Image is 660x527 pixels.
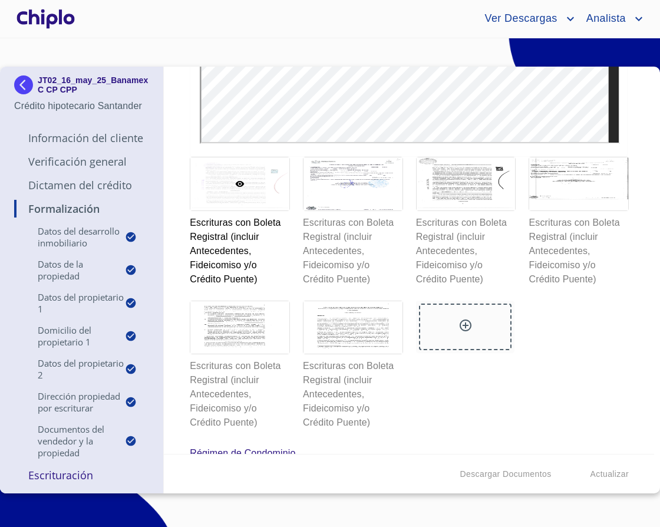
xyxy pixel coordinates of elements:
[14,225,125,249] p: Datos del Desarrollo Inmobiliario
[416,211,515,286] p: Escrituras con Boleta Registral (incluir Antecedentes, Fideicomiso y/o Crédito Puente)
[14,178,149,192] p: Dictamen del Crédito
[303,301,402,354] img: Escrituras con Boleta Registral (incluir Antecedentes, Fideicomiso y/o Crédito Puente)
[590,467,629,482] span: Actualizar
[14,258,125,282] p: Datos de la propiedad
[14,99,149,113] p: Crédito hipotecario Santander
[586,463,633,485] button: Actualizar
[529,157,628,210] img: Escrituras con Boleta Registral (incluir Antecedentes, Fideicomiso y/o Crédito Puente)
[577,9,646,28] button: account of current user
[303,211,402,286] p: Escrituras con Boleta Registral (incluir Antecedentes, Fideicomiso y/o Crédito Puente)
[14,357,125,381] p: Datos del propietario 2
[14,202,149,216] p: Formalización
[417,157,516,210] img: Escrituras con Boleta Registral (incluir Antecedentes, Fideicomiso y/o Crédito Puente)
[14,468,149,482] p: Escrituración
[14,291,125,315] p: Datos del propietario 1
[577,9,632,28] span: Analista
[460,467,551,482] span: Descargar Documentos
[14,154,149,169] p: Verificación General
[476,9,563,28] span: Ver Descargas
[14,75,149,99] div: JT02_16_may_25_Banamex C CP CPP
[14,324,125,348] p: Domicilio del Propietario 1
[303,157,402,210] img: Escrituras con Boleta Registral (incluir Antecedentes, Fideicomiso y/o Crédito Puente)
[190,446,295,460] p: Régimen de Condominio
[476,9,577,28] button: account of current user
[14,131,149,145] p: Información del Cliente
[190,211,289,286] p: Escrituras con Boleta Registral (incluir Antecedentes, Fideicomiso y/o Crédito Puente)
[190,354,289,430] p: Escrituras con Boleta Registral (incluir Antecedentes, Fideicomiso y/o Crédito Puente)
[14,390,125,414] p: Dirección Propiedad por Escriturar
[529,211,628,286] p: Escrituras con Boleta Registral (incluir Antecedentes, Fideicomiso y/o Crédito Puente)
[190,301,289,354] img: Escrituras con Boleta Registral (incluir Antecedentes, Fideicomiso y/o Crédito Puente)
[303,354,402,430] p: Escrituras con Boleta Registral (incluir Antecedentes, Fideicomiso y/o Crédito Puente)
[14,75,38,94] img: Docupass spot blue
[14,423,125,459] p: Documentos del vendedor y la propiedad
[38,75,149,94] p: JT02_16_may_25_Banamex C CP CPP
[455,463,556,485] button: Descargar Documentos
